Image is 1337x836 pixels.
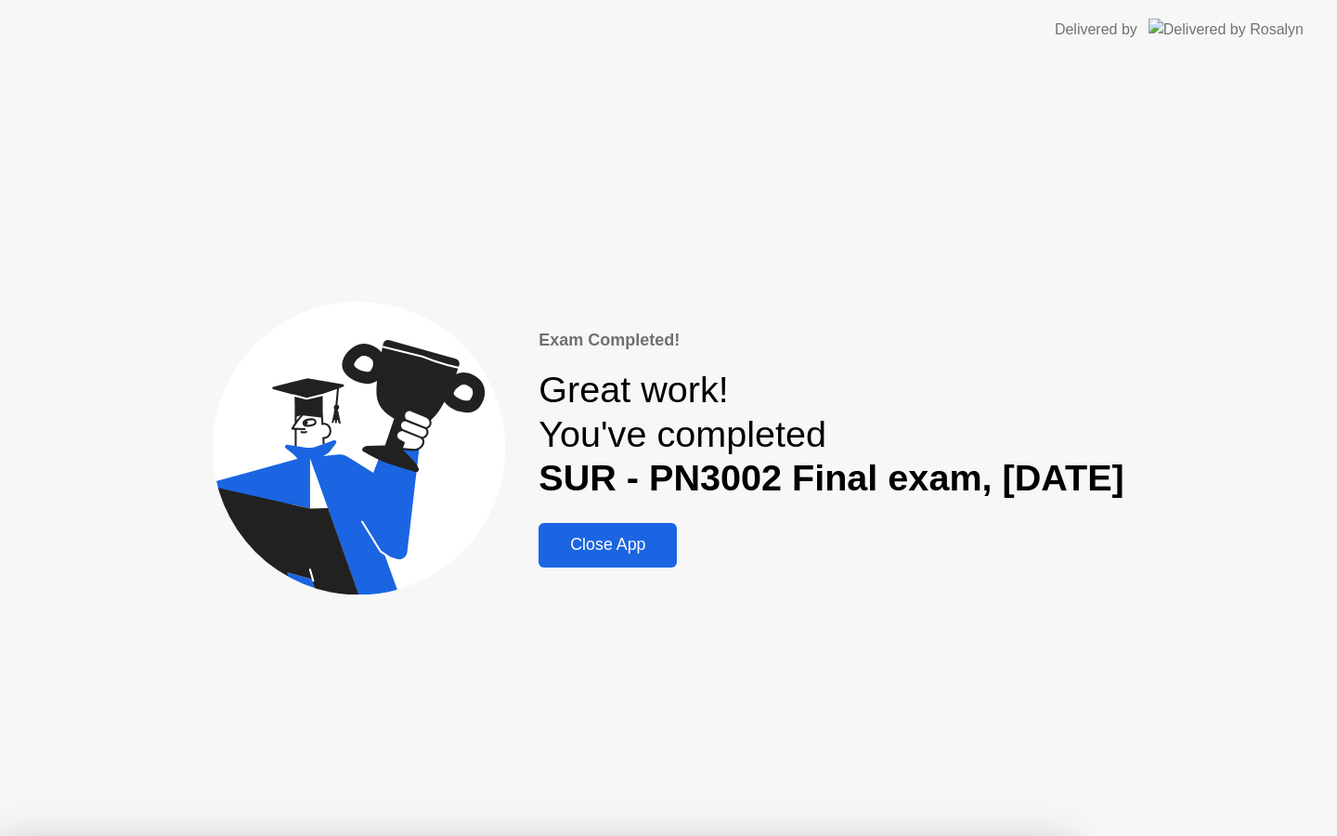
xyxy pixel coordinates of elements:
[539,328,1124,353] div: Exam Completed!
[1149,19,1304,40] img: Delivered by Rosalyn
[544,535,671,555] div: Close App
[539,368,1124,501] div: Great work! You've completed
[539,457,1124,498] b: SUR - PN3002 Final exam, [DATE]
[1055,19,1137,41] div: Delivered by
